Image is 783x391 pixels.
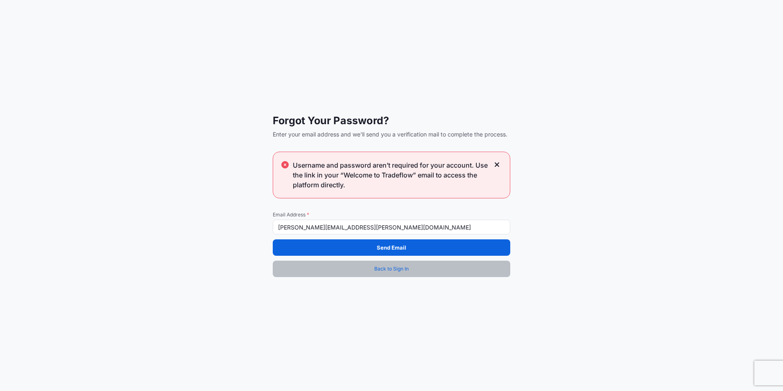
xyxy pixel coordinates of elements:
span: Email Address [273,211,510,218]
span: Enter your email address and we'll send you a verification mail to complete the process. [273,130,510,139]
span: Username and password aren’t required for your account. Use the link in your “Welcome to Tradeflo... [293,160,489,190]
input: example@gmail.com [273,220,510,234]
span: Forgot Your Password? [273,114,510,127]
span: Back to Sign In [374,265,409,273]
a: Back to Sign In [273,261,510,277]
button: Send Email [273,239,510,256]
p: Send Email [377,243,406,252]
